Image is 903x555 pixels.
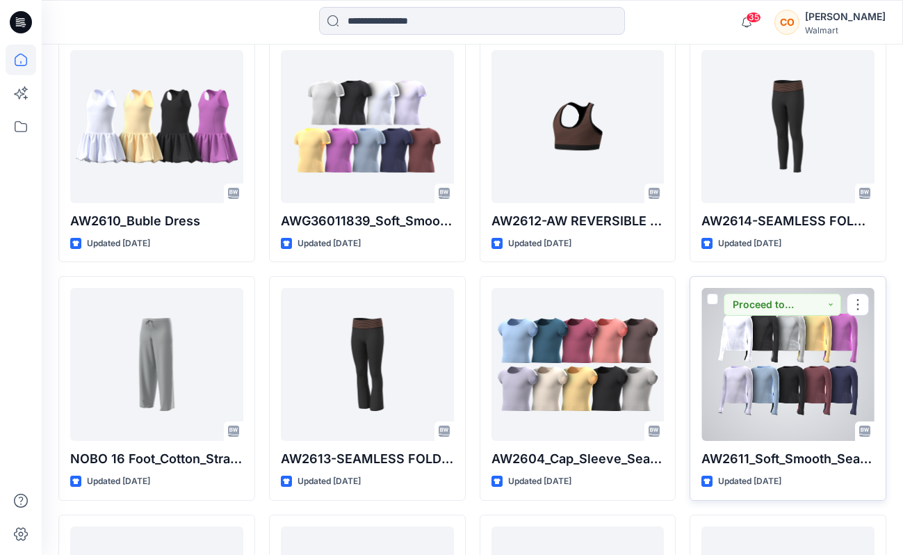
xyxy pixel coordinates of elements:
div: [PERSON_NAME] [805,8,886,25]
div: Walmart [805,25,886,35]
p: AWG36011839_Soft_Smooth_Seamless_Tee_2 (1) [281,211,454,231]
a: AW2611_Soft_Smooth_Seamless_Tee_LS S3 [701,288,874,441]
p: Updated [DATE] [298,236,361,251]
p: Updated [DATE] [508,236,571,251]
div: CO [774,10,799,35]
a: AW2614-SEAMLESS FOLD OVER WAIST LEGGING [701,50,874,203]
p: Updated [DATE] [718,236,781,251]
p: AW2604_Cap_Sleeve_Seamless_Tee [491,449,665,469]
p: Updated [DATE] [718,474,781,489]
p: Updated [DATE] [298,474,361,489]
p: AW2611_Soft_Smooth_Seamless_Tee_LS S3 [701,449,874,469]
p: NOBO 16 Foot_Cotton_Straight_Leg_Pant2 [70,449,243,469]
p: AW2610_Buble Dress [70,211,243,231]
p: AW2613-SEAMLESS FOLD OVER WAIST FLARE PANT [281,449,454,469]
a: AW2613-SEAMLESS FOLD OVER WAIST FLARE PANT [281,288,454,441]
p: Updated [DATE] [508,474,571,489]
p: Updated [DATE] [87,474,150,489]
a: AW2604_Cap_Sleeve_Seamless_Tee [491,288,665,441]
a: AW2610_Buble Dress [70,50,243,203]
p: AW2614-SEAMLESS FOLD OVER WAIST LEGGING [701,211,874,231]
span: 35 [746,12,761,23]
a: AWG36011839_Soft_Smooth_Seamless_Tee_2 (1) [281,50,454,203]
p: Updated [DATE] [87,236,150,251]
p: AW2612-AW REVERSIBLE SEAMLESS SPORTA BRA [491,211,665,231]
a: AW2612-AW REVERSIBLE SEAMLESS SPORTA BRA [491,50,665,203]
a: NOBO 16 Foot_Cotton_Straight_Leg_Pant2 [70,288,243,441]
